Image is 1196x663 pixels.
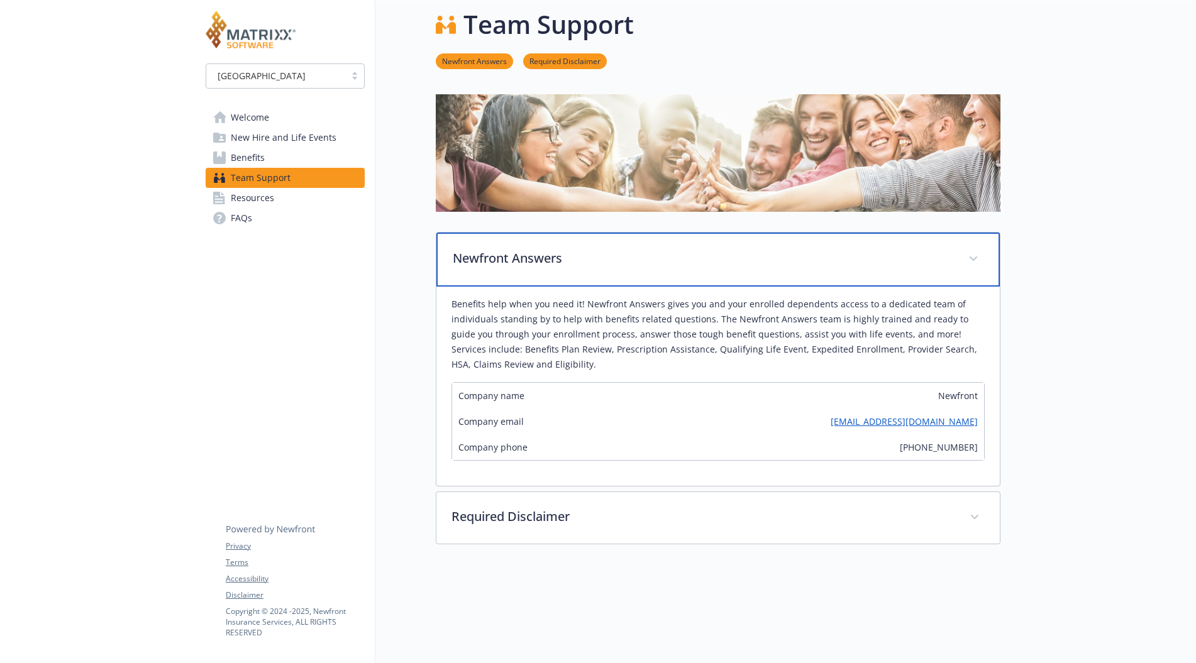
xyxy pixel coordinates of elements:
[900,441,978,454] span: [PHONE_NUMBER]
[226,606,364,638] p: Copyright © 2024 - 2025 , Newfront Insurance Services, ALL RIGHTS RESERVED
[231,208,252,228] span: FAQs
[453,249,953,268] p: Newfront Answers
[463,6,634,43] h1: Team Support
[231,168,291,188] span: Team Support
[226,573,364,584] a: Accessibility
[938,389,978,402] span: Newfront
[231,107,269,128] span: Welcome
[218,69,306,82] span: [GEOGRAPHIC_DATA]
[523,55,607,67] a: Required Disclaimer
[831,415,978,428] a: [EMAIL_ADDRESS][DOMAIN_NAME]
[213,69,339,82] span: [GEOGRAPHIC_DATA]
[231,128,336,148] span: New Hire and Life Events
[206,188,365,208] a: Resources
[436,55,513,67] a: Newfront Answers
[226,540,364,552] a: Privacy
[206,208,365,228] a: FAQs
[451,297,985,372] p: Benefits help when you need it! Newfront Answers gives you and your enrolled dependents access to...
[436,94,1000,212] img: team support page banner
[451,507,955,526] p: Required Disclaimer
[206,168,365,188] a: Team Support
[436,233,1000,287] div: Newfront Answers
[206,148,365,168] a: Benefits
[458,441,528,454] span: Company phone
[231,148,265,168] span: Benefits
[458,415,524,428] span: Company email
[458,389,524,402] span: Company name
[436,492,1000,544] div: Required Disclaimer
[226,557,364,568] a: Terms
[231,188,274,208] span: Resources
[226,589,364,601] a: Disclaimer
[436,287,1000,486] div: Newfront Answers
[206,107,365,128] a: Welcome
[206,128,365,148] a: New Hire and Life Events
